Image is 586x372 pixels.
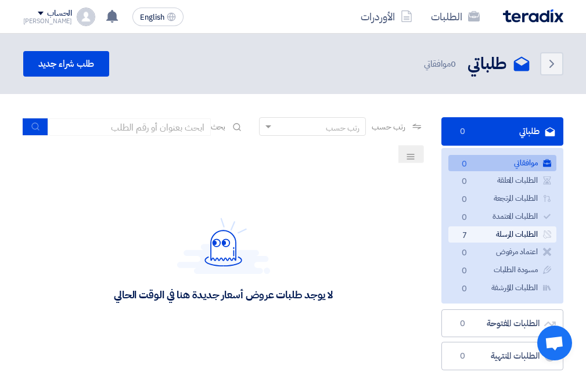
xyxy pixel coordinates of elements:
div: [PERSON_NAME] [23,18,73,24]
img: profile_test.png [77,8,95,26]
img: Teradix logo [503,9,563,23]
span: 7 [458,230,472,242]
span: 0 [456,318,470,330]
a: الطلبات المفتوحة0 [441,309,563,338]
span: بحث [211,121,226,133]
a: مسودة الطلبات [448,262,556,279]
a: الأوردرات [351,3,422,30]
span: 0 [458,265,472,277]
button: English [132,8,184,26]
span: 0 [458,212,472,224]
a: اعتماد مرفوض [448,244,556,261]
span: 0 [456,351,470,362]
a: الطلبات [422,3,489,30]
span: English [140,13,164,21]
span: رتب حسب [372,121,405,133]
a: الطلبات المرتجعة [448,190,556,207]
div: رتب حسب [326,122,359,134]
span: 0 [458,247,472,259]
a: طلباتي0 [441,117,563,146]
div: Open chat [537,326,572,360]
a: طلب شراء جديد [23,51,110,77]
img: Hello [177,218,270,274]
a: الطلبات المعلقة [448,172,556,189]
a: الطلبات المعتمدة [448,208,556,225]
span: 0 [458,194,472,206]
div: الحساب [47,9,72,19]
a: الطلبات المنتهية0 [441,342,563,370]
a: الطلبات المرسلة [448,226,556,243]
span: 0 [451,57,456,70]
span: 0 [458,158,472,171]
span: 0 [458,176,472,188]
h2: طلباتي [468,53,506,75]
a: موافقاتي [448,155,556,172]
span: موافقاتي [424,57,458,71]
a: الطلبات المؤرشفة [448,280,556,297]
span: 0 [456,126,470,138]
div: لا يوجد طلبات عروض أسعار جديدة هنا في الوقت الحالي [114,288,333,301]
span: 0 [458,283,472,295]
input: ابحث بعنوان أو رقم الطلب [48,118,211,136]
